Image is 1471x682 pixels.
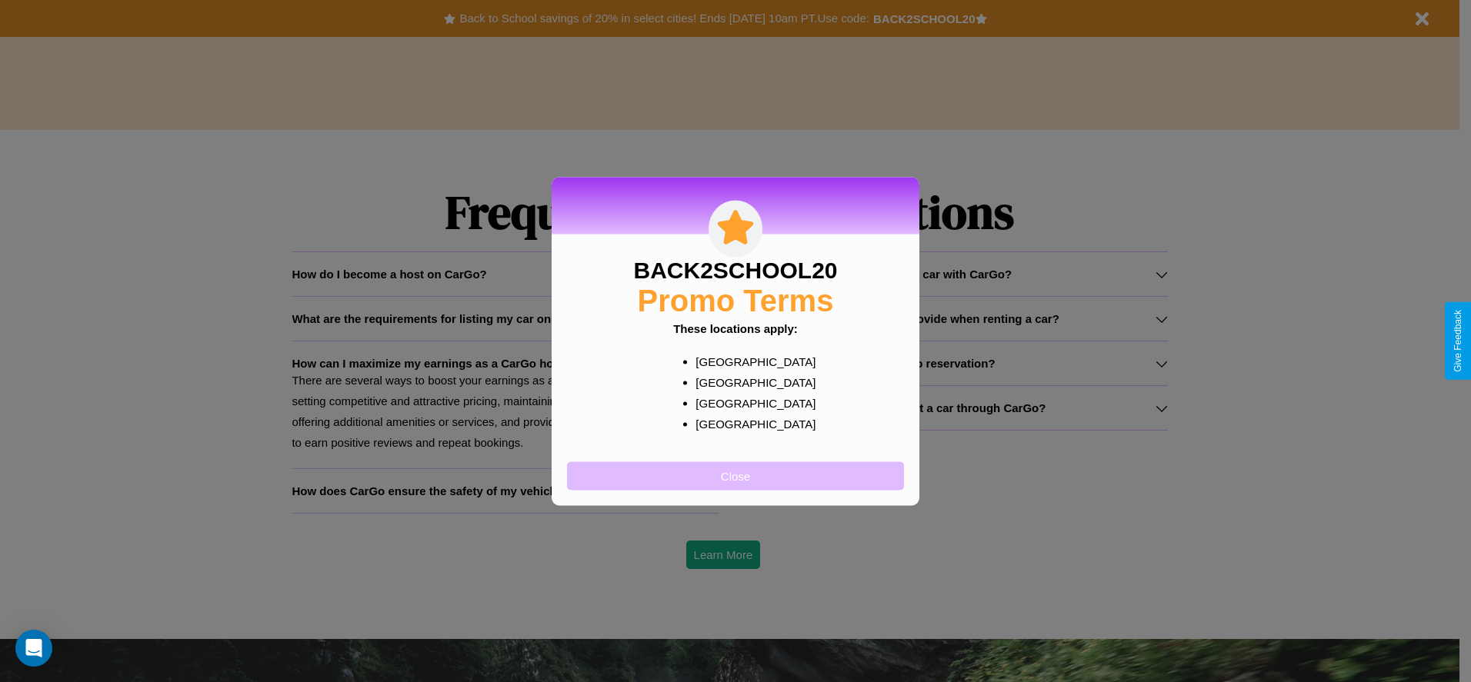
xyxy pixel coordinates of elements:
div: Open Intercom Messenger [15,630,52,667]
b: These locations apply: [673,321,798,334]
h3: BACK2SCHOOL20 [633,257,837,283]
h2: Promo Terms [638,283,834,318]
p: [GEOGRAPHIC_DATA] [695,392,806,413]
button: Close [567,461,904,490]
div: Give Feedback [1453,310,1463,372]
p: [GEOGRAPHIC_DATA] [695,413,806,434]
p: [GEOGRAPHIC_DATA] [695,371,806,392]
p: [GEOGRAPHIC_DATA] [695,351,806,371]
